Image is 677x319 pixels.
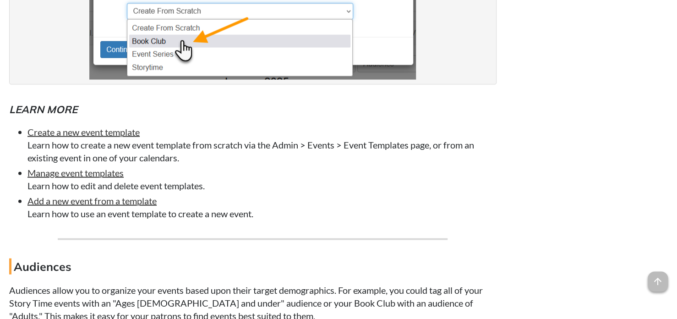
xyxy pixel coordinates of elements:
span: arrow_upward [648,271,668,291]
li: Learn how to use an event template to create a new event. [27,194,497,220]
a: Manage event templates [27,167,124,178]
h4: Audiences [9,258,497,274]
a: Add a new event from a template [27,195,157,206]
li: Learn how to create a new event template from scratch via the Admin > Events > Event Templates pa... [27,125,497,164]
li: Learn how to edit and delete event templates. [27,166,497,192]
a: arrow_upward [648,272,668,283]
a: Create a new event template [27,126,140,137]
h5: Learn more [9,102,497,116]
